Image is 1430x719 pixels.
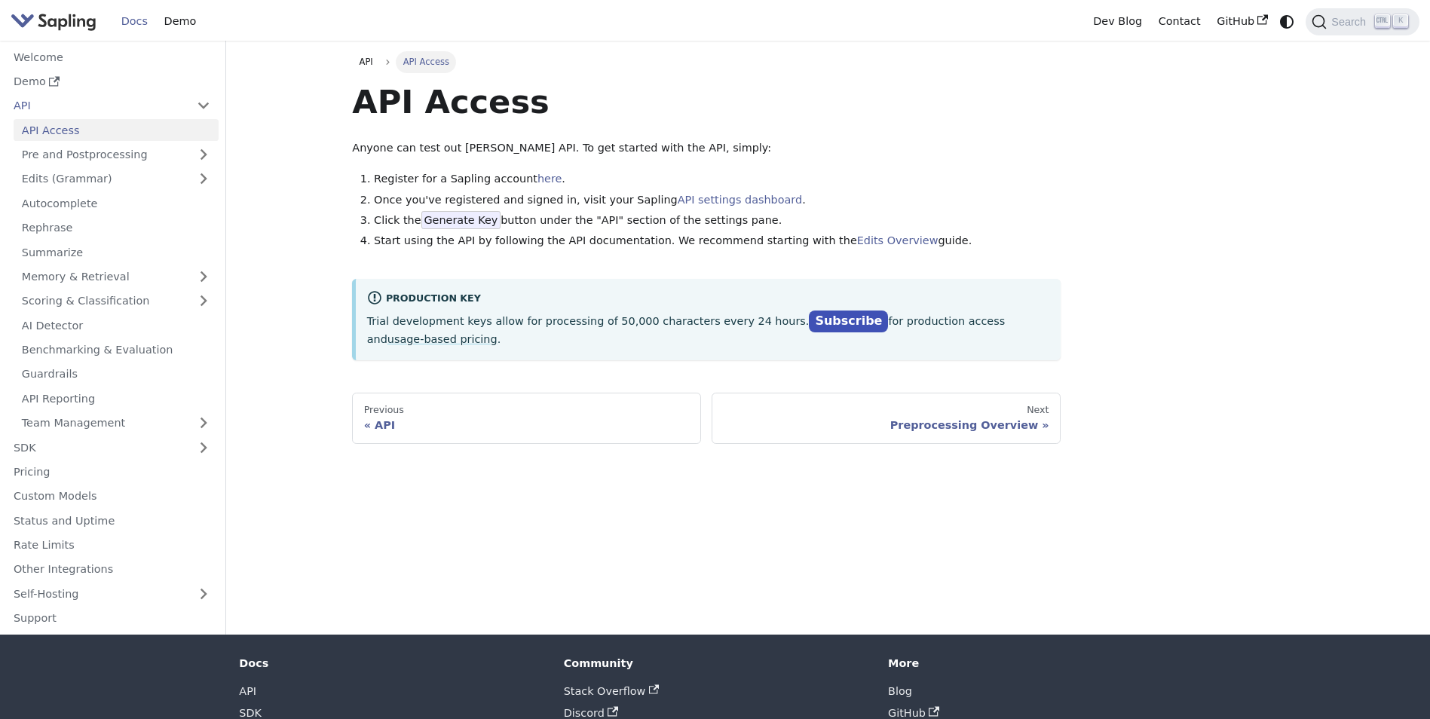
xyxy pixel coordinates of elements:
a: Edits (Grammar) [14,168,219,190]
div: Preprocessing Overview [724,418,1049,432]
a: here [537,173,562,185]
button: Expand sidebar category 'SDK' [188,436,219,458]
a: Welcome [5,46,219,68]
button: Search (Ctrl+K) [1306,8,1419,35]
a: usage-based pricing [387,333,498,345]
a: Edits Overview [857,234,939,246]
a: AI Detector [14,314,219,336]
a: API [5,95,188,117]
div: Docs [239,656,542,670]
a: Autocomplete [14,192,219,214]
a: Docs [113,10,156,33]
a: SDK [5,436,188,458]
a: PreviousAPI [352,393,701,444]
a: API settings dashboard [678,194,802,206]
a: SDK [239,707,262,719]
a: Subscribe [809,311,888,332]
div: API [364,418,690,432]
nav: Breadcrumbs [352,51,1061,72]
li: Click the button under the "API" section of the settings pane. [374,212,1061,230]
a: Custom Models [5,485,219,507]
a: Rate Limits [5,534,219,556]
a: Benchmarking & Evaluation [14,339,219,361]
a: Stack Overflow [564,685,659,697]
a: Demo [5,71,219,93]
a: NextPreprocessing Overview [712,393,1061,444]
li: Start using the API by following the API documentation. We recommend starting with the guide. [374,232,1061,250]
div: Next [724,404,1049,416]
button: Switch between dark and light mode (currently system mode) [1276,11,1298,32]
h1: API Access [352,81,1061,122]
a: Support [5,607,219,629]
a: GitHub [888,707,939,719]
kbd: K [1393,14,1408,28]
div: Production Key [367,290,1050,308]
a: API [352,51,380,72]
span: API Access [396,51,456,72]
span: Generate Key [421,211,501,229]
a: Rephrase [14,217,219,239]
li: Register for a Sapling account . [374,170,1061,188]
a: Guardrails [14,363,219,385]
a: Self-Hosting [5,583,219,604]
nav: Docs pages [352,393,1061,444]
a: Team Management [14,412,219,434]
a: Status and Uptime [5,509,219,531]
div: Previous [364,404,690,416]
a: Discord [564,707,618,719]
a: Pre and Postprocessing [14,144,219,166]
a: Pricing [5,461,219,483]
a: API Access [14,119,219,141]
a: Scoring & Classification [14,290,219,312]
a: Blog [888,685,912,697]
a: Sapling.ai [11,11,102,32]
a: Other Integrations [5,558,219,580]
a: Contact [1150,10,1209,33]
p: Trial development keys allow for processing of 50,000 characters every 24 hours. for production a... [367,311,1050,349]
a: Memory & Retrieval [14,266,219,288]
a: GitHub [1208,10,1275,33]
span: Search [1327,16,1375,28]
div: Community [564,656,867,670]
div: More [888,656,1191,670]
a: Demo [156,10,204,33]
span: API [360,57,373,67]
a: Dev Blog [1085,10,1150,33]
button: Collapse sidebar category 'API' [188,95,219,117]
p: Anyone can test out [PERSON_NAME] API. To get started with the API, simply: [352,139,1061,158]
a: Summarize [14,241,219,263]
a: API [239,685,256,697]
a: API Reporting [14,387,219,409]
img: Sapling.ai [11,11,96,32]
li: Once you've registered and signed in, visit your Sapling . [374,191,1061,210]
